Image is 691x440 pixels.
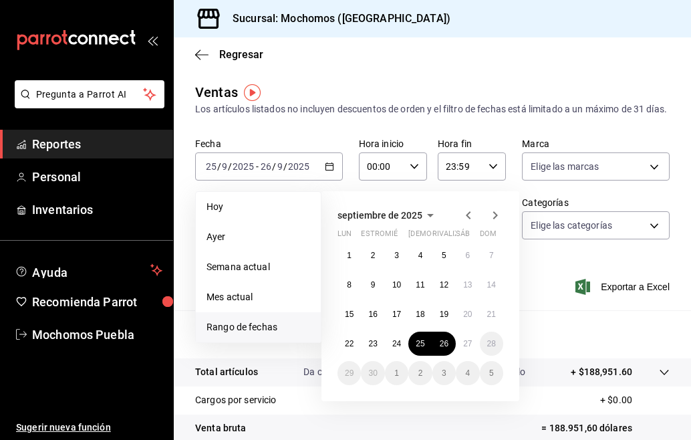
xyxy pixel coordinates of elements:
button: 13 de septiembre de 2025 [456,273,479,297]
p: Total artículos [195,365,258,379]
p: = 188.951,60 dólares [541,421,670,435]
button: 2 de octubre de 2025 [408,361,432,385]
font: Mochomos Puebla [32,328,134,342]
font: Personal [32,170,81,184]
abbr: martes [361,229,403,243]
button: 21 de septiembre de 2025 [480,302,503,326]
button: 26 de septiembre de 2025 [432,332,456,356]
input: -- [260,161,272,172]
font: Recomienda Parrot [32,295,137,309]
abbr: 12 de septiembre de 2025 [440,280,448,290]
abbr: 8 de septiembre de 2025 [347,280,352,290]
span: Hoy [206,200,310,214]
span: septiembre de 2025 [337,210,422,221]
div: Los artículos listados no incluyen descuentos de orden y el filtro de fechas está limitado a un m... [195,102,670,116]
font: Sugerir nueva función [16,422,111,433]
button: 7 de septiembre de 2025 [480,243,503,267]
abbr: 4 de septiembre de 2025 [418,251,423,260]
span: Pregunta a Parrot AI [36,88,144,102]
button: Exportar a Excel [578,279,670,295]
span: - [256,161,259,172]
abbr: 15 de septiembre de 2025 [345,310,354,319]
input: ---- [232,161,255,172]
button: 6 de septiembre de 2025 [456,243,479,267]
button: 30 de septiembre de 2025 [361,361,384,385]
abbr: 5 de septiembre de 2025 [442,251,446,260]
button: 1 de octubre de 2025 [385,361,408,385]
abbr: 7 de septiembre de 2025 [489,251,494,260]
button: 29 de septiembre de 2025 [337,361,361,385]
p: Cargos por servicio [195,393,277,407]
span: Elige las categorías [531,219,612,232]
button: 1 de septiembre de 2025 [337,243,361,267]
label: Categorías [522,198,670,207]
div: Ventas [195,82,238,102]
span: Mes actual [206,290,310,304]
abbr: viernes [432,229,469,243]
font: Exportar a Excel [601,282,670,292]
span: / [228,161,232,172]
p: Venta bruta [195,421,246,435]
input: ---- [287,161,310,172]
span: Ayuda [32,262,145,278]
button: Regresar [195,48,263,61]
button: 8 de septiembre de 2025 [337,273,361,297]
abbr: 20 de septiembre de 2025 [463,310,472,319]
button: 15 de septiembre de 2025 [337,302,361,326]
abbr: 4 de octubre de 2025 [465,368,470,378]
button: 2 de septiembre de 2025 [361,243,384,267]
button: septiembre de 2025 [337,207,438,223]
abbr: 28 de septiembre de 2025 [487,339,496,348]
abbr: domingo [480,229,497,243]
abbr: 1 de septiembre de 2025 [347,251,352,260]
abbr: lunes [337,229,352,243]
font: Inventarios [32,203,93,217]
label: Hora fin [438,139,506,148]
button: 5 de octubre de 2025 [480,361,503,385]
button: 23 de septiembre de 2025 [361,332,384,356]
abbr: 23 de septiembre de 2025 [368,339,377,348]
button: 11 de septiembre de 2025 [408,273,432,297]
abbr: 2 de octubre de 2025 [418,368,423,378]
button: 27 de septiembre de 2025 [456,332,479,356]
button: 19 de septiembre de 2025 [432,302,456,326]
abbr: 25 de septiembre de 2025 [416,339,424,348]
span: / [217,161,221,172]
button: Pregunta a Parrot AI [15,80,164,108]
abbr: 11 de septiembre de 2025 [416,280,424,290]
abbr: jueves [408,229,487,243]
abbr: 21 de septiembre de 2025 [487,310,496,319]
button: 12 de septiembre de 2025 [432,273,456,297]
button: 20 de septiembre de 2025 [456,302,479,326]
button: 9 de septiembre de 2025 [361,273,384,297]
font: Reportes [32,137,81,151]
button: 25 de septiembre de 2025 [408,332,432,356]
button: open_drawer_menu [147,35,158,45]
abbr: 9 de septiembre de 2025 [371,280,376,290]
label: Hora inicio [359,139,427,148]
button: 24 de septiembre de 2025 [385,332,408,356]
button: 18 de septiembre de 2025 [408,302,432,326]
abbr: 3 de septiembre de 2025 [394,251,399,260]
button: 22 de septiembre de 2025 [337,332,361,356]
abbr: 1 de octubre de 2025 [394,368,399,378]
abbr: 27 de septiembre de 2025 [463,339,472,348]
abbr: 3 de octubre de 2025 [442,368,446,378]
abbr: 16 de septiembre de 2025 [368,310,377,319]
button: 14 de septiembre de 2025 [480,273,503,297]
abbr: sábado [456,229,470,243]
a: Pregunta a Parrot AI [9,97,164,111]
span: / [272,161,276,172]
abbr: 10 de septiembre de 2025 [392,280,401,290]
button: 17 de septiembre de 2025 [385,302,408,326]
span: / [283,161,287,172]
input: -- [205,161,217,172]
button: 4 de septiembre de 2025 [408,243,432,267]
input: -- [221,161,228,172]
span: Elige las marcas [531,160,599,173]
button: 5 de septiembre de 2025 [432,243,456,267]
abbr: 17 de septiembre de 2025 [392,310,401,319]
abbr: 30 de septiembre de 2025 [368,368,377,378]
img: Marcador de información sobre herramientas [244,84,261,101]
span: Semana actual [206,260,310,274]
